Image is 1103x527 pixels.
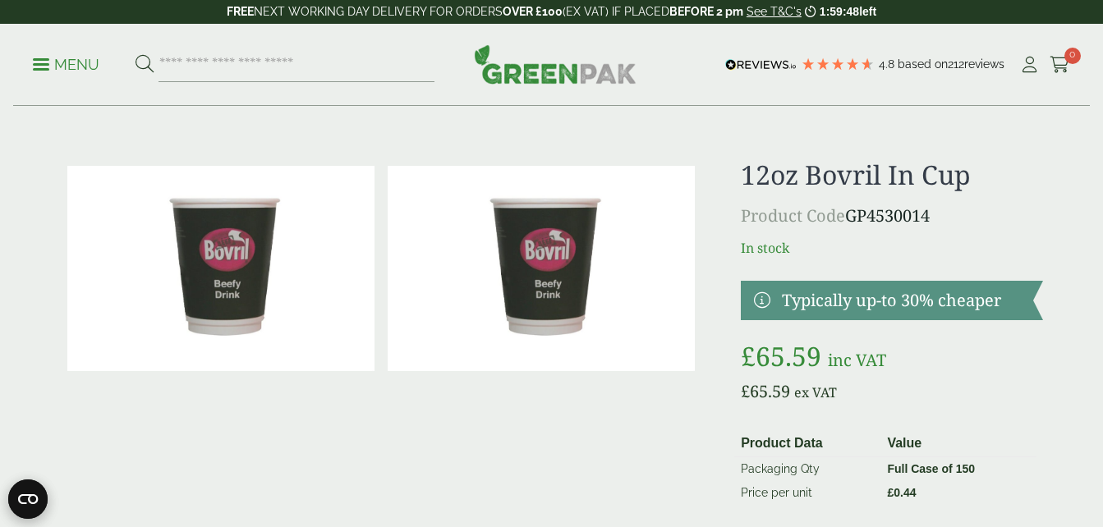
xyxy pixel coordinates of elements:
[1050,57,1070,73] i: Cart
[887,486,916,499] bdi: 0.44
[741,159,1042,190] h1: 12oz Bovril In Cup
[948,57,964,71] span: 212
[747,5,802,18] a: See T&C's
[964,57,1004,71] span: reviews
[879,57,898,71] span: 4.8
[1050,53,1070,77] a: 0
[1064,48,1081,64] span: 0
[734,430,880,457] th: Product Data
[741,204,1042,228] p: GP4530014
[503,5,563,18] strong: OVER £100
[898,57,948,71] span: Based on
[741,380,790,402] bdi: 65.59
[388,166,695,371] img: 12oz Bovril In Cup Full Case Of 0
[1019,57,1040,73] i: My Account
[67,166,375,371] img: 12oz Bovril In Cup 0
[474,44,637,84] img: GreenPak Supplies
[741,238,1042,258] p: In stock
[227,5,254,18] strong: FREE
[801,57,875,71] div: 4.79 Stars
[741,204,845,227] span: Product Code
[859,5,876,18] span: left
[820,5,859,18] span: 1:59:48
[734,457,880,482] td: Packaging Qty
[33,55,99,71] a: Menu
[880,430,1036,457] th: Value
[741,380,750,402] span: £
[669,5,743,18] strong: BEFORE 2 pm
[33,55,99,75] p: Menu
[725,59,797,71] img: REVIEWS.io
[887,486,894,499] span: £
[8,479,48,519] button: Open CMP widget
[734,481,880,505] td: Price per unit
[741,338,821,373] bdi: 65.59
[741,338,756,373] span: £
[828,349,886,371] span: inc VAT
[887,462,975,475] strong: Full Case of 150
[794,383,837,401] span: ex VAT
